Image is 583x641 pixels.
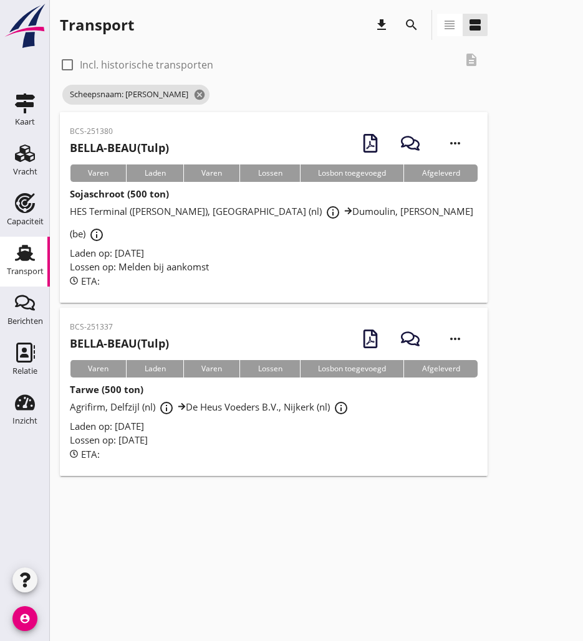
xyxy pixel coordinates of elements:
[183,360,239,377] div: Varen
[70,336,137,351] strong: BELLA-BEAU
[403,164,477,182] div: Afgeleverd
[60,15,134,35] div: Transport
[7,317,43,325] div: Berichten
[70,188,169,200] strong: Sojaschroot (500 ton)
[12,367,37,375] div: Relatie
[2,3,47,49] img: logo-small.a267ee39.svg
[60,112,488,303] a: BCS-251380BELLA-BEAU(Tulp)VarenLadenVarenLossenLosbon toegevoegdAfgeleverdSojaschroot (500 ton)HE...
[70,164,126,182] div: Varen
[70,360,126,377] div: Varen
[70,126,169,137] p: BCS-251380
[239,360,299,377] div: Lossen
[12,417,37,425] div: Inzicht
[126,164,183,182] div: Laden
[374,17,389,32] i: download
[403,360,477,377] div: Afgeleverd
[300,164,403,182] div: Losbon toegevoegd
[80,59,213,71] label: Incl. historische transporten
[70,383,143,396] strong: Tarwe (500 ton)
[239,164,299,182] div: Lossen
[70,140,169,156] h2: (Tulp)
[468,17,483,32] i: view_agenda
[300,360,403,377] div: Losbon toegevoegd
[70,205,473,240] span: HES Terminal ([PERSON_NAME]), [GEOGRAPHIC_DATA] (nl) Dumoulin, [PERSON_NAME] (be)
[70,420,144,432] span: Laden op: [DATE]
[62,85,210,105] span: Scheepsnaam: [PERSON_NAME]
[183,164,239,182] div: Varen
[193,88,206,101] i: cancel
[70,321,169,333] p: BCS-251337
[325,205,340,220] i: info_outline
[438,126,473,161] i: more_horiz
[89,227,104,242] i: info_outline
[7,267,44,275] div: Transport
[70,140,137,155] strong: BELLA-BEAU
[60,308,488,476] a: BCS-251337BELLA-BEAU(Tulp)VarenLadenVarenLossenLosbon toegevoegdAfgeleverdTarwe (500 ton)Agrifirm...
[15,118,35,126] div: Kaart
[70,401,352,413] span: Agrifirm, Delfzijl (nl) De Heus Voeders B.V., Nijkerk (nl)
[159,401,174,415] i: info_outline
[70,434,148,446] span: Lossen op: [DATE]
[70,335,169,352] h2: (Tulp)
[70,260,209,273] span: Lossen op: Melden bij aankomst
[13,168,37,176] div: Vracht
[404,17,419,32] i: search
[81,448,100,460] span: ETA:
[70,247,144,259] span: Laden op: [DATE]
[442,17,457,32] i: view_headline
[438,321,473,356] i: more_horiz
[81,275,100,287] span: ETA:
[126,360,183,377] div: Laden
[12,606,37,631] i: account_circle
[7,217,44,226] div: Capaciteit
[334,401,349,415] i: info_outline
